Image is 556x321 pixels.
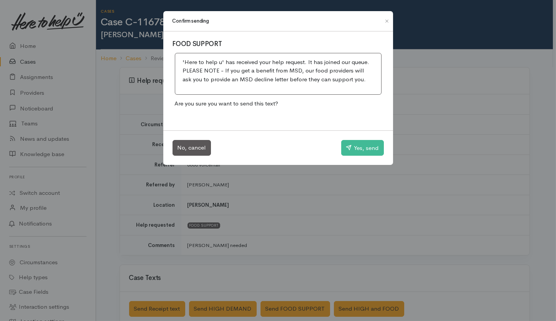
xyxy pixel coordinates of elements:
button: Yes, send [341,140,384,156]
h3: FOOD SUPPORT [173,41,384,48]
p: 'Here to help u' has received your help request. It has joined our queue. PLEASE NOTE - If you ge... [183,58,373,84]
button: No, cancel [173,140,211,156]
p: Are you sure you want to send this text? [173,97,384,110]
h1: Confirm sending [173,17,209,25]
button: Close [381,16,393,26]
